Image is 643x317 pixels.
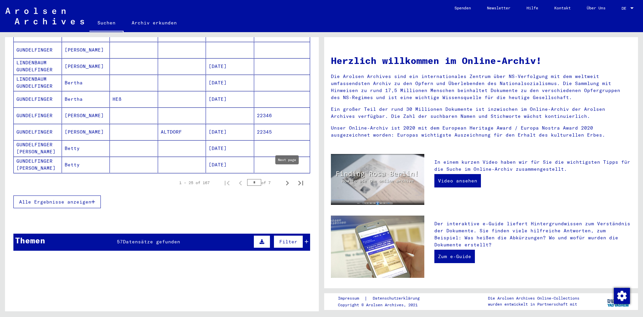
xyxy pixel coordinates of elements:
a: Video ansehen [434,174,481,187]
mat-cell: LINDENBAUM GUNDELFINGER [14,58,62,74]
p: Unser Online-Archiv ist 2020 mit dem European Heritage Award / Europa Nostra Award 2020 ausgezeic... [331,125,631,139]
mat-cell: GUNDELFINGER [PERSON_NAME] [14,157,62,173]
span: DE [622,6,629,11]
span: Alle Ergebnisse anzeigen [19,199,91,205]
mat-cell: ALTDORF [158,124,206,140]
mat-cell: 22346 [254,107,310,124]
img: video.jpg [331,154,424,205]
mat-cell: Betty [62,157,110,173]
button: Previous page [234,176,247,189]
mat-cell: GUNDELFINGER [14,91,62,107]
p: Die Arolsen Archives sind ein internationales Zentrum über NS-Verfolgung mit dem weltweit umfasse... [331,73,631,101]
mat-cell: Bertha [62,91,110,107]
img: eguide.jpg [331,216,424,278]
img: Zustimmung ändern [614,288,630,304]
a: Suchen [89,15,124,32]
span: Filter [279,239,297,245]
p: Der interaktive e-Guide liefert Hintergrundwissen zum Verständnis der Dokumente. Sie finden viele... [434,220,631,248]
mat-cell: GUNDELFINGER [14,124,62,140]
a: Zum e-Guide [434,250,475,263]
div: of 7 [247,179,281,186]
mat-cell: GUNDELFINGER [14,107,62,124]
mat-cell: HEß [110,91,158,107]
mat-cell: [DATE] [206,124,254,140]
mat-cell: [PERSON_NAME] [62,58,110,74]
div: Themen [15,234,45,246]
a: Datenschutzerklärung [367,295,428,302]
span: Datensätze gefunden [123,239,180,245]
mat-cell: [DATE] [206,58,254,74]
button: Filter [274,235,303,248]
h1: Herzlich willkommen im Online-Archiv! [331,54,631,68]
span: 57 [117,239,123,245]
mat-cell: Bertha [62,75,110,91]
p: Die Arolsen Archives Online-Collections [488,295,579,301]
mat-cell: Betty [62,140,110,156]
img: yv_logo.png [606,293,631,310]
p: In einem kurzen Video haben wir für Sie die wichtigsten Tipps für die Suche im Online-Archiv zusa... [434,159,631,173]
mat-cell: [DATE] [206,91,254,107]
button: First page [220,176,234,189]
mat-cell: [DATE] [206,140,254,156]
mat-cell: [DATE] [206,75,254,91]
img: Arolsen_neg.svg [5,8,84,24]
p: Ein großer Teil der rund 30 Millionen Dokumente ist inzwischen im Online-Archiv der Arolsen Archi... [331,106,631,120]
div: | [338,295,428,302]
button: Last page [294,176,307,189]
a: Archiv erkunden [124,15,185,31]
mat-cell: [PERSON_NAME] [62,42,110,58]
mat-cell: [PERSON_NAME] [62,124,110,140]
p: Copyright © Arolsen Archives, 2021 [338,302,428,308]
mat-cell: [PERSON_NAME] [62,107,110,124]
button: Alle Ergebnisse anzeigen [13,195,101,208]
mat-cell: GUNDELFINGER [14,42,62,58]
div: 1 – 25 of 167 [179,180,210,186]
mat-cell: [DATE] [206,157,254,173]
button: Next page [281,176,294,189]
p: wurden entwickelt in Partnerschaft mit [488,301,579,307]
mat-cell: 22345 [254,124,310,140]
a: Impressum [338,295,364,302]
mat-cell: GUNDELFINGER [PERSON_NAME] [14,140,62,156]
mat-cell: LINDENBAUM GUNDELFINGER [14,75,62,91]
